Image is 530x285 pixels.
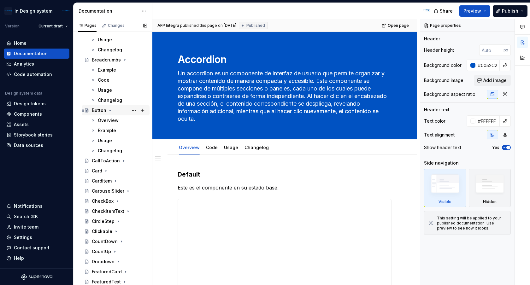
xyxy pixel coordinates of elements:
div: Code automation [14,71,52,78]
a: CheckBox [82,196,150,206]
div: Background image [424,77,463,84]
div: Text alignment [424,132,455,138]
div: Notifications [14,203,43,209]
button: In Design systemAFP Integra [1,4,72,18]
div: Documentation [79,8,138,14]
div: Clickable [92,228,112,235]
div: CircleStep [92,218,115,224]
button: Notifications [4,201,69,211]
a: Analytics [4,59,69,69]
div: Code [203,141,220,154]
button: Share [431,5,457,17]
div: Design system data [5,91,42,96]
div: Changelog [242,141,271,154]
label: Yes [492,145,499,150]
div: Pages [78,23,97,28]
p: Este es el componente en su estado base. [178,184,392,191]
div: Button [92,107,106,113]
div: Example [98,67,116,73]
div: Analytics [14,61,34,67]
div: Home [14,40,26,46]
a: Usage [88,35,150,45]
div: Visible [424,169,466,207]
div: CheckBox [92,198,114,204]
span: Published [246,23,265,28]
div: Usage [98,37,112,43]
span: Add image [483,77,507,84]
div: Settings [14,234,32,241]
div: CheckItemText [92,208,124,214]
div: Code [98,77,109,83]
div: Changelog [98,97,122,103]
a: Storybook stories [4,130,69,140]
div: Overview [98,117,119,124]
span: Share [440,8,453,14]
button: Help [4,253,69,263]
a: Code [88,75,150,85]
div: Invite team [14,224,38,230]
div: Usage [98,137,112,144]
a: Breadcrumbs [82,55,150,65]
a: CheckItemText [82,206,150,216]
div: Storybook stories [14,132,53,138]
div: Visible [439,199,451,204]
a: Documentation [4,49,69,59]
input: Auto [475,60,500,71]
div: FeaturedCard [92,269,122,275]
a: Design tokens [4,99,69,109]
p: px [503,48,508,53]
a: CountUp [82,247,150,257]
div: Contact support [14,245,50,251]
button: Publish [493,5,527,17]
span: AFP Integra [157,23,179,28]
button: Current draft [36,22,71,31]
div: This setting will be applied to your published documentation. Use preview to see how it looks. [437,216,507,231]
a: Open page [380,21,412,30]
div: CallToAction [92,158,120,164]
div: Components [14,111,42,117]
img: AFP Integra [62,7,69,15]
a: Clickable [82,226,150,236]
a: CircleStep [82,216,150,226]
a: FeaturedCard [82,267,150,277]
div: Hidden [483,199,497,204]
a: Usage [88,85,150,95]
div: Header height [424,47,454,53]
div: Card [92,168,102,174]
a: Overview [88,115,150,125]
a: Home [4,38,69,48]
img: 69f8bcad-285c-4300-a638-f7ea42da48ef.png [4,7,12,15]
div: CardItem [92,178,112,184]
div: Changelog [98,47,122,53]
div: Search ⌘K [14,213,38,220]
svg: Supernova Logo [21,274,52,280]
a: Dropdown [82,257,150,267]
div: Assets [14,121,29,128]
div: Dropdown [92,259,115,265]
a: Settings [4,232,69,242]
a: Components [4,109,69,119]
input: Auto [475,115,500,127]
div: In Design system [15,8,52,14]
h3: Default [178,170,392,179]
div: Design tokens [14,101,46,107]
img: AFP Integra [423,7,430,14]
a: CarouselSlider [82,186,150,196]
div: Version [5,24,20,29]
button: Contact support [4,243,69,253]
a: Usage [88,136,150,146]
div: Documentation [14,50,48,57]
a: Changelog [88,95,150,105]
div: Hidden [469,169,511,207]
div: Side navigation [424,160,459,166]
div: Background aspect ratio [424,91,475,97]
a: Data sources [4,140,69,150]
input: Auto [479,44,503,56]
div: Overview [176,141,202,154]
div: Background color [424,62,462,68]
div: Data sources [14,142,43,148]
div: Usage [221,141,241,154]
div: Breadcrumbs [92,57,121,63]
a: Code automation [4,69,69,79]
